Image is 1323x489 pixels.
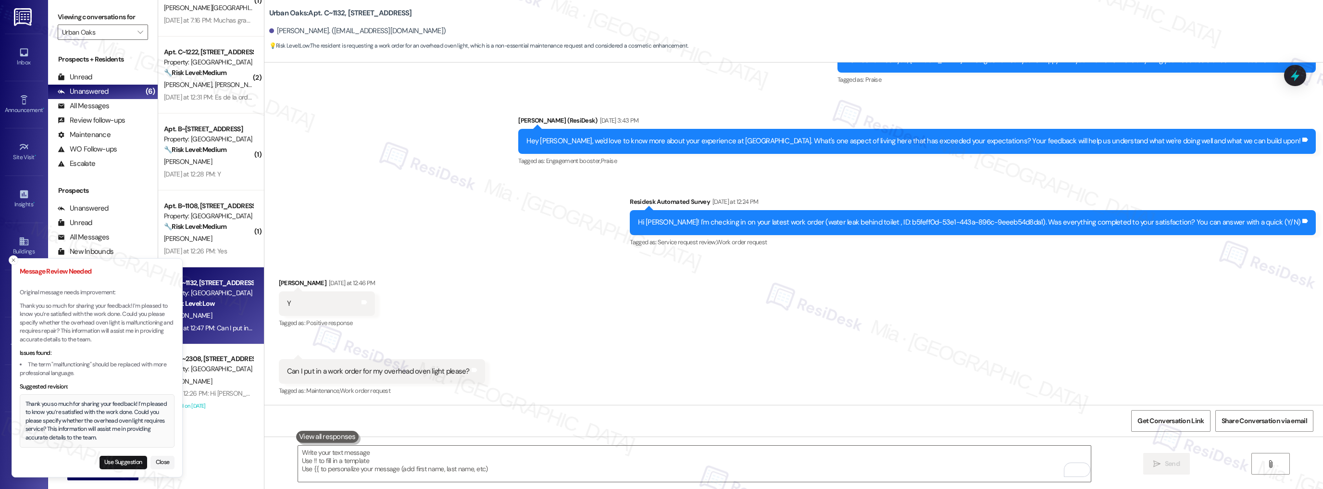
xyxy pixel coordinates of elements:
[518,115,1316,129] div: [PERSON_NAME] (ResiDesk)
[287,299,291,309] div: Y
[279,278,375,291] div: [PERSON_NAME]
[164,68,226,77] strong: 🔧 Risk Level: Medium
[58,159,95,169] div: Escalate
[1222,416,1307,426] span: Share Conversation via email
[9,255,18,265] button: Close toast
[20,302,175,344] p: Thank you so much for sharing your feedback! I’m pleased to know you’re satisfied with the work d...
[837,73,1316,87] div: Tagged as:
[5,328,43,354] a: Templates •
[5,44,43,70] a: Inbox
[20,288,175,297] p: Original message needs improvement:
[1215,410,1313,432] button: Share Conversation via email
[58,218,92,228] div: Unread
[5,186,43,212] a: Insights •
[20,349,175,358] div: Issues found:
[58,144,117,154] div: WO Follow-ups
[58,10,148,25] label: Viewing conversations for
[58,115,125,125] div: Review follow-ups
[1153,460,1161,468] i: 
[306,387,339,395] span: Maintenance ,
[164,47,253,57] div: Apt. C~1222, [STREET_ADDRESS]
[5,375,43,401] a: Account
[48,186,158,196] div: Prospects
[48,54,158,64] div: Prospects + Residents
[546,157,601,165] span: Engagement booster ,
[14,8,34,26] img: ResiDesk Logo
[601,157,617,165] span: Praise
[526,136,1300,146] div: Hey [PERSON_NAME], we'd love to know more about your experience at [GEOGRAPHIC_DATA]. What's one ...
[716,238,767,246] span: Work order request
[164,278,253,288] div: Apt. C~1132, [STREET_ADDRESS]
[150,456,175,469] button: Close
[20,383,175,391] div: Suggested revision:
[164,234,212,243] span: [PERSON_NAME]
[269,26,446,36] div: [PERSON_NAME]. ([EMAIL_ADDRESS][DOMAIN_NAME])
[137,28,143,36] i: 
[340,387,390,395] span: Work order request
[164,354,253,364] div: Apt. A~2308, [STREET_ADDRESS]
[35,152,36,159] span: •
[164,170,221,178] div: [DATE] at 12:28 PM: Y
[58,247,113,257] div: New Inbounds
[5,233,43,259] a: Buildings
[164,222,226,231] strong: 🔧 Risk Level: Medium
[269,8,412,18] b: Urban Oaks: Apt. C~1132, [STREET_ADDRESS]
[287,366,470,376] div: Can I put in a work order for my overhead oven light please?
[164,288,253,298] div: Property: [GEOGRAPHIC_DATA]
[1143,453,1190,475] button: Send
[279,316,375,330] div: Tagged as:
[1267,460,1274,468] i: 
[58,203,109,213] div: Unanswered
[100,456,147,469] button: Use Suggestion
[269,41,688,51] span: : The resident is requesting a work order for an overhead oven light, which is a non-essential ma...
[164,211,253,221] div: Property: [GEOGRAPHIC_DATA]
[164,311,212,320] span: [PERSON_NAME]
[25,400,169,442] div: Thank you so much for sharing your feedback! I’m pleased to know you’re satisfied with the work d...
[598,115,639,125] div: [DATE] 3:43 PM
[298,446,1091,482] textarea: To enrich screen reader interactions, please activate Accessibility in Grammarly extension settings
[164,157,212,166] span: [PERSON_NAME]
[164,145,226,154] strong: 🔧 Risk Level: Medium
[164,377,212,386] span: [PERSON_NAME]
[20,361,175,377] li: The term "malfunctioning" should be replaced with more professional language.
[164,57,253,67] div: Property: [GEOGRAPHIC_DATA]
[164,134,253,144] div: Property: [GEOGRAPHIC_DATA]
[326,278,375,288] div: [DATE] at 12:46 PM
[5,422,43,448] a: Support
[164,3,273,12] span: [PERSON_NAME][GEOGRAPHIC_DATA]
[58,87,109,97] div: Unanswered
[164,247,227,255] div: [DATE] at 12:26 PM: Yes
[638,217,1300,227] div: Hi [PERSON_NAME]! I'm checking in on your latest work order (water leak behind toilet , ID: b5fef...
[143,84,158,99] div: (6)
[164,364,253,374] div: Property: [GEOGRAPHIC_DATA]
[518,154,1316,168] div: Tagged as:
[269,42,310,50] strong: 💡 Risk Level: Low
[710,197,758,207] div: [DATE] at 12:24 PM
[630,235,1316,249] div: Tagged as:
[58,232,109,242] div: All Messages
[164,124,253,134] div: Apt. B~[STREET_ADDRESS]
[214,80,262,89] span: [PERSON_NAME]
[5,281,43,307] a: Leads
[1137,416,1204,426] span: Get Conversation Link
[62,25,133,40] input: All communities
[164,201,253,211] div: Apt. B~1108, [STREET_ADDRESS]
[164,16,258,25] div: [DATE] at 7:16 PM: Muchas gracias
[163,400,254,412] div: Archived on [DATE]
[1131,410,1210,432] button: Get Conversation Link
[164,299,215,308] strong: 💡 Risk Level: Low
[658,238,716,246] span: Service request review ,
[630,197,1316,210] div: Residesk Automated Survey
[5,139,43,165] a: Site Visit •
[306,319,352,327] span: Positive response
[43,105,44,112] span: •
[164,93,451,101] div: [DATE] at 12:31 PM: Es de la orden mi hijo que la que di para que vengan a arreglar el aire acond...
[164,80,215,89] span: [PERSON_NAME]
[58,101,109,111] div: All Messages
[279,384,485,398] div: Tagged as:
[865,75,881,84] span: Praise
[33,200,35,206] span: •
[20,266,175,276] h3: Message Review Needed
[58,72,92,82] div: Unread
[58,130,111,140] div: Maintenance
